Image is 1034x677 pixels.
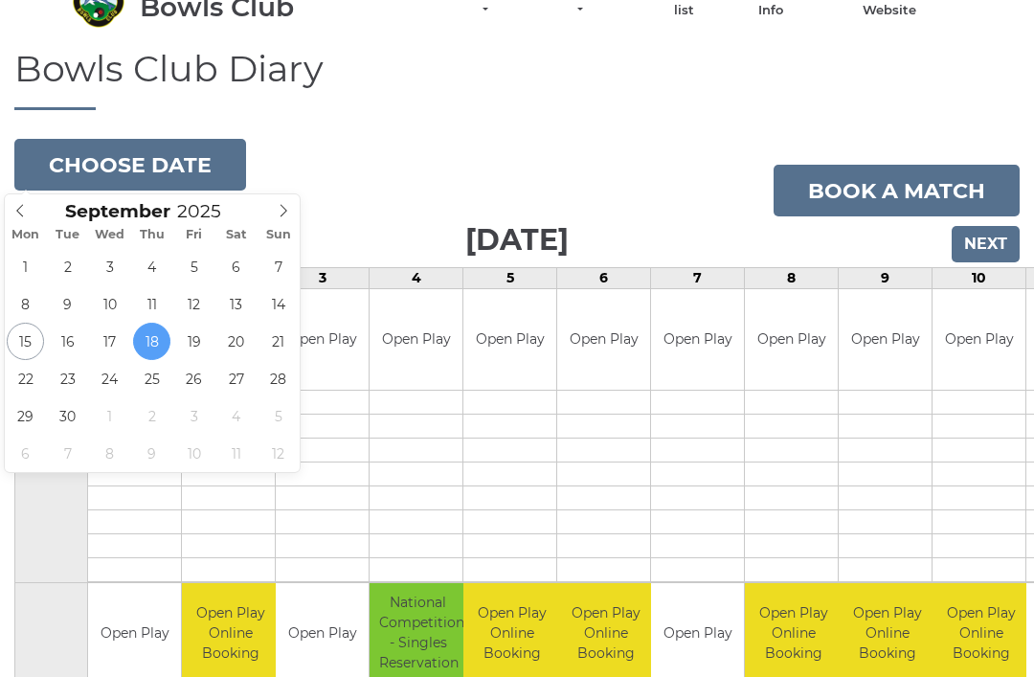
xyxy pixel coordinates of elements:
[7,285,44,323] span: September 8, 2025
[557,289,650,390] td: Open Play
[259,397,297,435] span: October 5, 2025
[14,49,1020,111] h1: Bowls Club Diary
[49,435,86,472] span: October 7, 2025
[65,203,170,221] span: Scroll to increment
[175,323,213,360] span: September 19, 2025
[7,435,44,472] span: October 6, 2025
[89,229,131,241] span: Wed
[217,397,255,435] span: October 4, 2025
[370,268,463,289] td: 4
[745,268,839,289] td: 8
[91,397,128,435] span: October 1, 2025
[175,360,213,397] span: September 26, 2025
[91,285,128,323] span: September 10, 2025
[133,248,170,285] span: September 4, 2025
[133,360,170,397] span: September 25, 2025
[47,229,89,241] span: Tue
[745,289,838,390] td: Open Play
[14,139,246,191] button: Choose date
[131,229,173,241] span: Thu
[133,285,170,323] span: September 11, 2025
[170,200,245,222] input: Scroll to increment
[7,248,44,285] span: September 1, 2025
[91,435,128,472] span: October 8, 2025
[259,323,297,360] span: September 21, 2025
[133,435,170,472] span: October 9, 2025
[217,360,255,397] span: September 27, 2025
[217,323,255,360] span: September 20, 2025
[7,397,44,435] span: September 29, 2025
[651,289,744,390] td: Open Play
[215,229,258,241] span: Sat
[175,285,213,323] span: September 12, 2025
[933,289,1025,390] td: Open Play
[7,323,44,360] span: September 15, 2025
[952,226,1020,262] input: Next
[839,268,933,289] td: 9
[175,248,213,285] span: September 5, 2025
[49,360,86,397] span: September 23, 2025
[839,289,932,390] td: Open Play
[133,323,170,360] span: September 18, 2025
[49,248,86,285] span: September 2, 2025
[557,268,651,289] td: 6
[651,268,745,289] td: 7
[91,360,128,397] span: September 24, 2025
[370,289,462,390] td: Open Play
[173,229,215,241] span: Fri
[7,360,44,397] span: September 22, 2025
[133,397,170,435] span: October 2, 2025
[258,229,300,241] span: Sun
[91,323,128,360] span: September 17, 2025
[5,229,47,241] span: Mon
[259,285,297,323] span: September 14, 2025
[49,285,86,323] span: September 9, 2025
[217,248,255,285] span: September 6, 2025
[175,397,213,435] span: October 3, 2025
[259,435,297,472] span: October 12, 2025
[259,360,297,397] span: September 28, 2025
[217,435,255,472] span: October 11, 2025
[774,165,1020,216] a: Book a match
[259,248,297,285] span: September 7, 2025
[91,248,128,285] span: September 3, 2025
[276,289,369,390] td: Open Play
[49,397,86,435] span: September 30, 2025
[217,285,255,323] span: September 13, 2025
[276,268,370,289] td: 3
[175,435,213,472] span: October 10, 2025
[463,268,557,289] td: 5
[49,323,86,360] span: September 16, 2025
[933,268,1026,289] td: 10
[463,289,556,390] td: Open Play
